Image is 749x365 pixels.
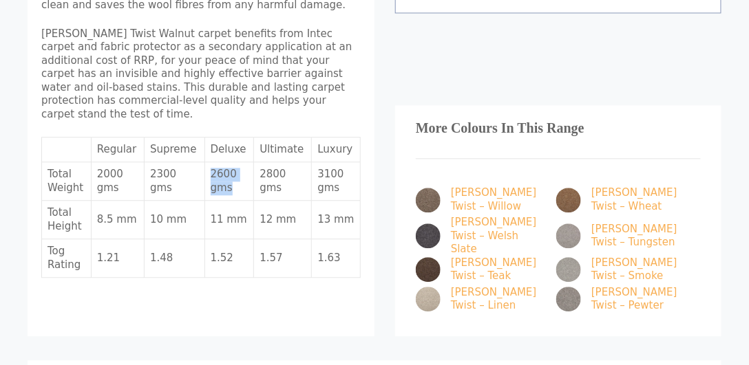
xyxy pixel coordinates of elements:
td: 1.57 [254,239,312,278]
td: 1.52 [205,239,255,278]
img: Tomkinson Twist Smoke [556,257,581,282]
td: 2600 gms [205,162,255,201]
td: Tog Rating [42,239,92,278]
img: Tomkinson Twist Willow [416,188,441,212]
td: Total Height [42,201,92,239]
td: 1.63 [312,239,361,278]
img: Tomkinson Twist - Pewter [556,287,581,311]
img: Tomkinson Twist Welsh Slate [416,223,441,248]
p: [PERSON_NAME] Twist Walnut carpet benefits from Intec carpet and fabric protector as a secondary ... [41,27,361,122]
td: Ultimate [254,137,312,163]
td: 2800 gms [254,162,312,201]
h3: More Colours In This Range [416,126,701,131]
td: 1.21 [92,239,145,278]
a: [PERSON_NAME] Twist – Wheat [556,186,681,213]
a: [PERSON_NAME] Twist – Pewter [556,286,681,313]
td: Regular [92,137,145,163]
a: [PERSON_NAME] Twist – Tungsten [556,223,681,250]
td: 1.48 [145,239,205,278]
td: 2000 gms [92,162,145,201]
a: [PERSON_NAME] Twist – Linen [416,286,540,313]
td: 2300 gms [145,162,205,201]
td: Total Weight [42,162,92,201]
td: 3100 gms [312,162,361,201]
td: 10 mm [145,201,205,239]
td: 13 mm [312,201,361,239]
img: Tomkinson Twist Tungsten [556,223,581,248]
td: 12 mm [254,201,312,239]
a: [PERSON_NAME] Twist – Teak [416,256,540,283]
a: [PERSON_NAME] Twist – Willow [416,186,540,213]
td: Luxury [312,137,361,163]
a: [PERSON_NAME] Twist – Smoke [556,256,681,283]
td: Deluxe [205,137,255,163]
img: Tomkinson Twist - Teak [416,257,441,282]
img: Tomkinson Twist - Linen [416,287,441,311]
td: Supreme [145,137,205,163]
td: 11 mm [205,201,255,239]
img: Tomkinson Twist - Wheat [556,188,581,212]
td: 8.5 mm [92,201,145,239]
a: [PERSON_NAME] Twist – Welsh Slate [416,216,540,256]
